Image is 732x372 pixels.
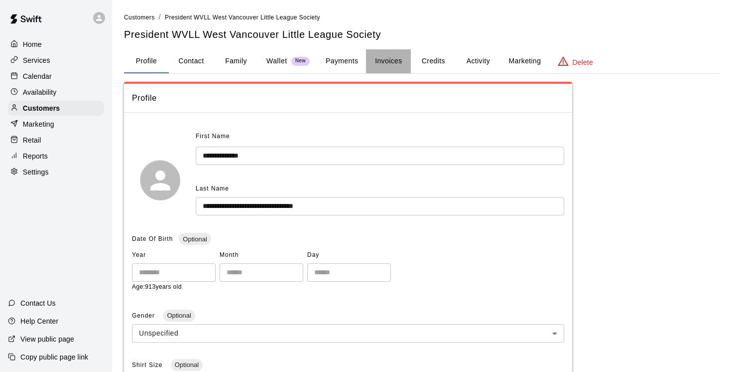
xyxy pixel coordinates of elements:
[132,312,157,319] span: Gender
[573,57,593,67] p: Delete
[132,92,564,105] span: Profile
[291,58,310,64] span: New
[411,49,456,73] button: Credits
[169,49,214,73] button: Contact
[23,103,60,113] p: Customers
[23,55,50,65] p: Services
[163,312,195,319] span: Optional
[220,247,303,263] span: Month
[23,135,41,145] p: Retail
[8,53,104,68] a: Services
[171,361,203,369] span: Optional
[132,247,216,263] span: Year
[159,12,161,22] li: /
[165,14,320,21] span: President WVLL West Vancouver Little League Society
[8,117,104,132] a: Marketing
[20,334,74,344] p: View public page
[23,119,54,129] p: Marketing
[8,165,104,180] a: Settings
[124,12,720,23] nav: breadcrumb
[20,316,58,326] p: Help Center
[23,87,57,97] p: Availability
[196,185,229,192] span: Last Name
[8,85,104,100] a: Availability
[23,151,48,161] p: Reports
[124,13,155,21] a: Customers
[20,298,56,308] p: Contact Us
[8,101,104,116] a: Customers
[23,71,52,81] p: Calendar
[456,49,500,73] button: Activity
[124,49,169,73] button: Profile
[124,49,720,73] div: basic tabs example
[132,235,173,242] span: Date Of Birth
[214,49,258,73] button: Family
[8,69,104,84] a: Calendar
[307,247,391,263] span: Day
[266,56,287,66] p: Wallet
[23,167,49,177] p: Settings
[124,28,720,41] h5: President WVLL West Vancouver Little League Society
[132,362,165,369] span: Shirt Size
[8,37,104,52] a: Home
[132,324,564,343] div: Unspecified
[20,352,88,362] p: Copy public page link
[8,149,104,164] a: Reports
[179,235,211,243] span: Optional
[8,133,104,148] a: Retail
[196,129,230,145] span: First Name
[124,14,155,21] span: Customers
[318,49,366,73] button: Payments
[23,39,42,49] p: Home
[500,49,549,73] button: Marketing
[366,49,411,73] button: Invoices
[132,283,182,290] span: Age: 913 years old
